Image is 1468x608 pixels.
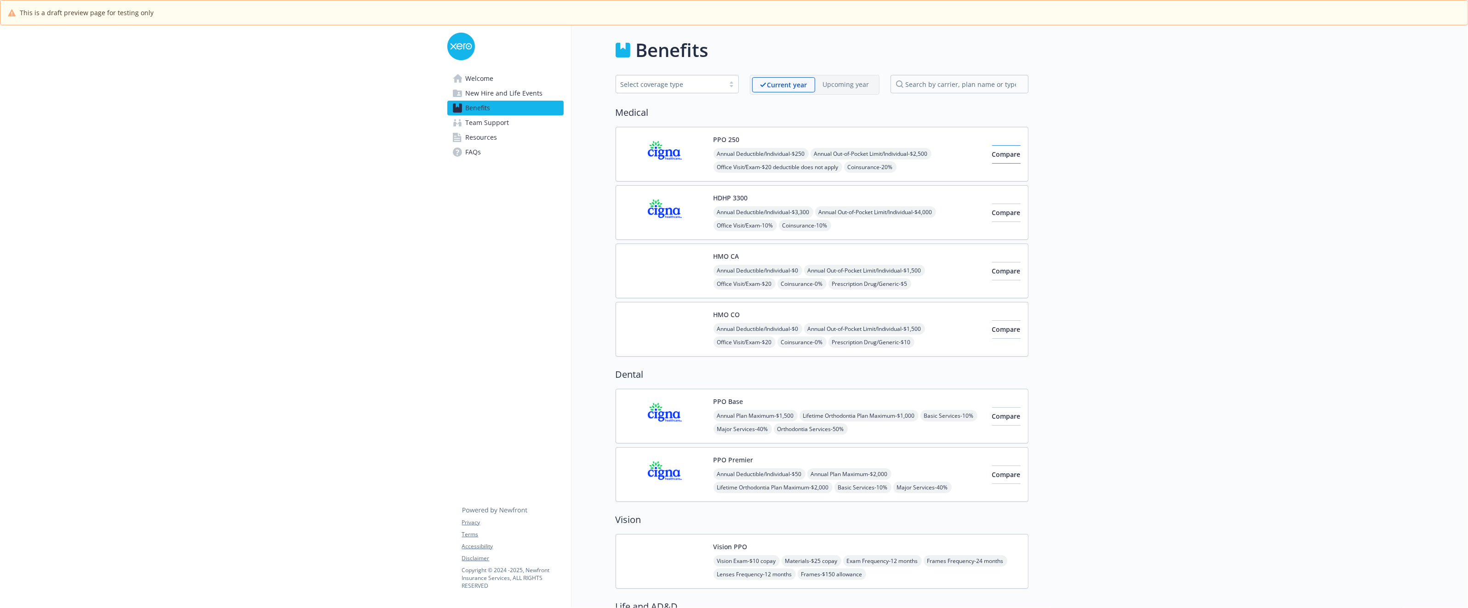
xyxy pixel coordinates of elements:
button: Compare [992,466,1021,484]
button: Compare [992,320,1021,339]
span: Major Services - 40% [714,423,772,435]
h2: Medical [616,106,1028,119]
div: Select coverage type [621,80,720,89]
button: HDHP 3300 [714,193,748,203]
button: Compare [992,204,1021,222]
img: CIGNA carrier logo [623,135,706,174]
span: Annual Plan Maximum - $1,500 [714,410,798,421]
h2: Dental [616,368,1028,381]
span: Upcoming year [815,77,877,92]
span: Vision Exam - $10 copay [714,555,780,567]
span: Compare [992,267,1021,275]
span: Team Support [466,115,509,130]
img: CIGNA carrier logo [623,397,706,436]
span: Benefits [466,101,491,115]
span: Compare [992,470,1021,479]
a: Team Support [447,115,564,130]
a: Terms [462,530,563,539]
span: Compare [992,208,1021,217]
span: Lenses Frequency - 12 months [714,568,796,580]
span: Prescription Drug/Generic - $10 [828,336,914,348]
a: Privacy [462,518,563,527]
h1: Benefits [636,36,708,64]
span: Annual Deductible/Individual - $250 [714,148,809,159]
p: Copyright © 2024 - 2025 , Newfront Insurance Services, ALL RIGHTS RESERVED [462,566,563,590]
span: Annual Out-of-Pocket Limit/Individual - $4,000 [815,206,936,218]
span: Orthodontia Services - 50% [774,423,848,435]
span: Exam Frequency - 12 months [843,555,922,567]
span: Prescription Drug/Generic - $5 [828,278,911,290]
span: Annual Deductible/Individual - $0 [714,323,802,335]
a: Accessibility [462,542,563,551]
button: HMO CO [714,310,740,319]
a: FAQs [447,145,564,159]
span: Office Visit/Exam - $20 [714,336,776,348]
button: PPO 250 [714,135,740,144]
button: PPO Premier [714,455,754,465]
span: Office Visit/Exam - $20 deductible does not apply [714,161,842,173]
span: Welcome [466,71,494,86]
input: search by carrier, plan name or type [891,75,1028,93]
img: Vision Service Plan carrier logo [623,542,706,581]
span: Annual Out-of-Pocket Limit/Individual - $1,500 [804,265,925,276]
span: Basic Services - 10% [920,410,977,421]
span: Compare [992,325,1021,334]
img: CIGNA carrier logo [623,193,706,232]
img: Kaiser Permanente Insurance Company carrier logo [623,251,706,290]
a: Welcome [447,71,564,86]
button: Compare [992,262,1021,280]
span: Office Visit/Exam - 10% [714,220,777,231]
img: Kaiser Permanente of Colorado carrier logo [623,310,706,349]
span: Frames Frequency - 24 months [924,555,1007,567]
span: Major Services - 40% [893,482,952,493]
img: CIGNA carrier logo [623,455,706,494]
p: Current year [767,80,807,90]
span: Coinsurance - 0% [777,278,827,290]
span: Lifetime Orthodontia Plan Maximum - $2,000 [714,482,833,493]
button: Vision PPO [714,542,748,551]
a: New Hire and Life Events [447,86,564,101]
span: Resources [466,130,497,145]
button: Compare [992,407,1021,426]
h2: Vision [616,513,1028,527]
span: FAQs [466,145,481,159]
button: Compare [992,145,1021,164]
span: New Hire and Life Events [466,86,543,101]
span: Coinsurance - 20% [844,161,897,173]
span: Compare [992,150,1021,159]
a: Disclaimer [462,554,563,563]
a: Resources [447,130,564,145]
span: Coinsurance - 0% [777,336,827,348]
span: Annual Plan Maximum - $2,000 [807,468,891,480]
span: Basic Services - 10% [834,482,891,493]
span: Materials - $25 copay [782,555,841,567]
span: Compare [992,412,1021,420]
span: Office Visit/Exam - $20 [714,278,776,290]
span: Annual Out-of-Pocket Limit/Individual - $1,500 [804,323,925,335]
span: Annual Deductible/Individual - $50 [714,468,805,480]
span: Coinsurance - 10% [779,220,831,231]
span: Frames - $150 allowance [798,568,866,580]
span: Annual Deductible/Individual - $0 [714,265,802,276]
a: Benefits [447,101,564,115]
button: PPO Base [714,397,743,406]
span: Lifetime Orthodontia Plan Maximum - $1,000 [800,410,919,421]
span: This is a draft preview page for testing only [20,8,154,17]
p: Upcoming year [823,80,869,89]
button: HMO CA [714,251,739,261]
span: Annual Out-of-Pocket Limit/Individual - $2,500 [811,148,931,159]
span: Annual Deductible/Individual - $3,300 [714,206,813,218]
